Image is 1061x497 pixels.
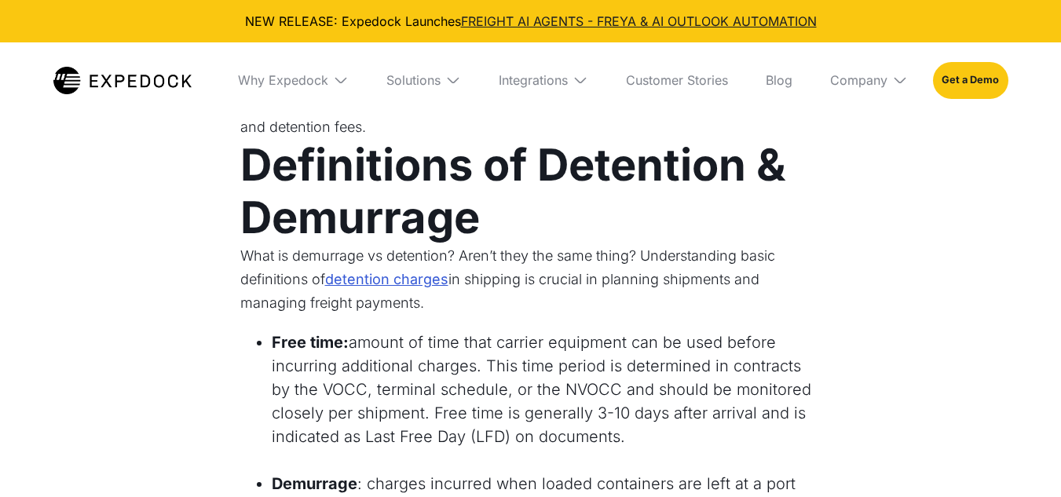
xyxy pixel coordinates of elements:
[386,72,441,88] div: Solutions
[830,72,887,88] div: Company
[272,331,821,448] li: amount of time that carrier equipment can be used before incurring additional charges. This time ...
[461,13,817,29] a: FREIGHT AI AGENTS - FREYA & AI OUTLOOK AUTOMATION
[13,13,1048,30] div: NEW RELEASE: Expedock Launches
[240,138,786,244] strong: Definitions of Detention & Demurrage
[933,62,1008,98] a: Get a Demo
[240,244,821,315] p: What is demurrage vs detention? Aren’t they the same thing? Understanding basic definitions of in...
[499,72,568,88] div: Integrations
[272,333,349,352] strong: Free time:
[753,42,805,118] a: Blog
[272,474,357,493] strong: Demurrage
[325,268,448,291] a: detention charges
[238,72,328,88] div: Why Expedock
[613,42,741,118] a: Customer Stories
